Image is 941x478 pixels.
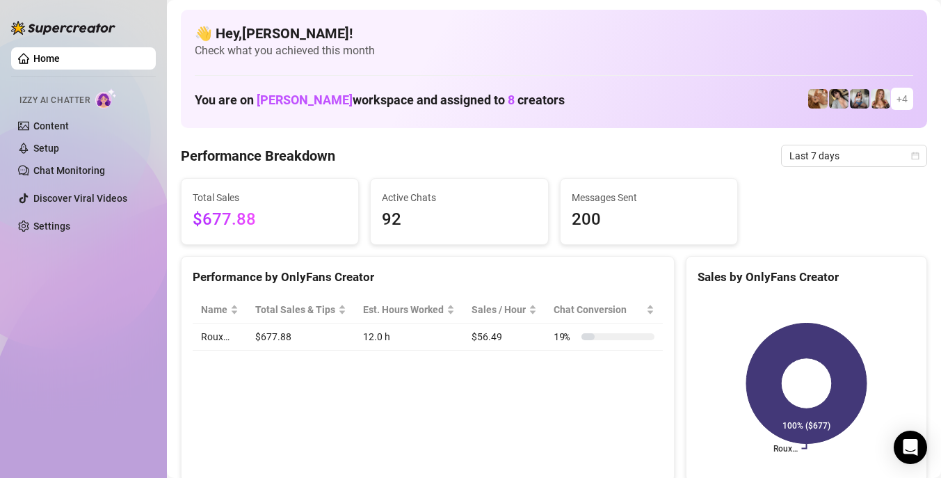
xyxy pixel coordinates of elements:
img: AI Chatter [95,88,117,109]
th: Sales / Hour [463,296,545,324]
td: Roux️‍… [193,324,247,351]
img: ANDREA [850,89,869,109]
span: Izzy AI Chatter [19,94,90,107]
a: Discover Viral Videos [33,193,127,204]
span: + 4 [896,91,908,106]
a: Chat Monitoring [33,165,105,176]
span: Total Sales [193,190,347,205]
div: Est. Hours Worked [363,302,444,317]
h4: 👋 Hey, [PERSON_NAME] ! [195,24,913,43]
span: 8 [508,93,515,107]
span: 92 [382,207,536,233]
span: Name [201,302,227,317]
td: $56.49 [463,324,545,351]
th: Chat Conversion [545,296,663,324]
span: Check what you achieved this month [195,43,913,58]
img: Roux [871,89,890,109]
td: 12.0 h [355,324,463,351]
span: Chat Conversion [554,302,643,317]
a: Home [33,53,60,64]
a: Content [33,120,69,132]
img: Raven [829,89,848,109]
span: [PERSON_NAME] [257,93,353,107]
h4: Performance Breakdown [181,146,335,166]
img: Roux️‍ [808,89,828,109]
td: $677.88 [247,324,355,351]
span: Last 7 days [789,145,919,166]
span: Sales / Hour [472,302,526,317]
span: $677.88 [193,207,347,233]
div: Performance by OnlyFans Creator [193,268,663,287]
a: Setup [33,143,59,154]
th: Total Sales & Tips [247,296,355,324]
th: Name [193,296,247,324]
span: Messages Sent [572,190,726,205]
div: Open Intercom Messenger [894,431,927,464]
span: 200 [572,207,726,233]
span: Active Chats [382,190,536,205]
img: logo-BBDzfeDw.svg [11,21,115,35]
span: Total Sales & Tips [255,302,335,317]
text: Roux️‍… [773,444,798,454]
div: Sales by OnlyFans Creator [698,268,915,287]
a: Settings [33,221,70,232]
span: 19 % [554,329,576,344]
span: calendar [911,152,919,160]
h1: You are on workspace and assigned to creators [195,93,565,108]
